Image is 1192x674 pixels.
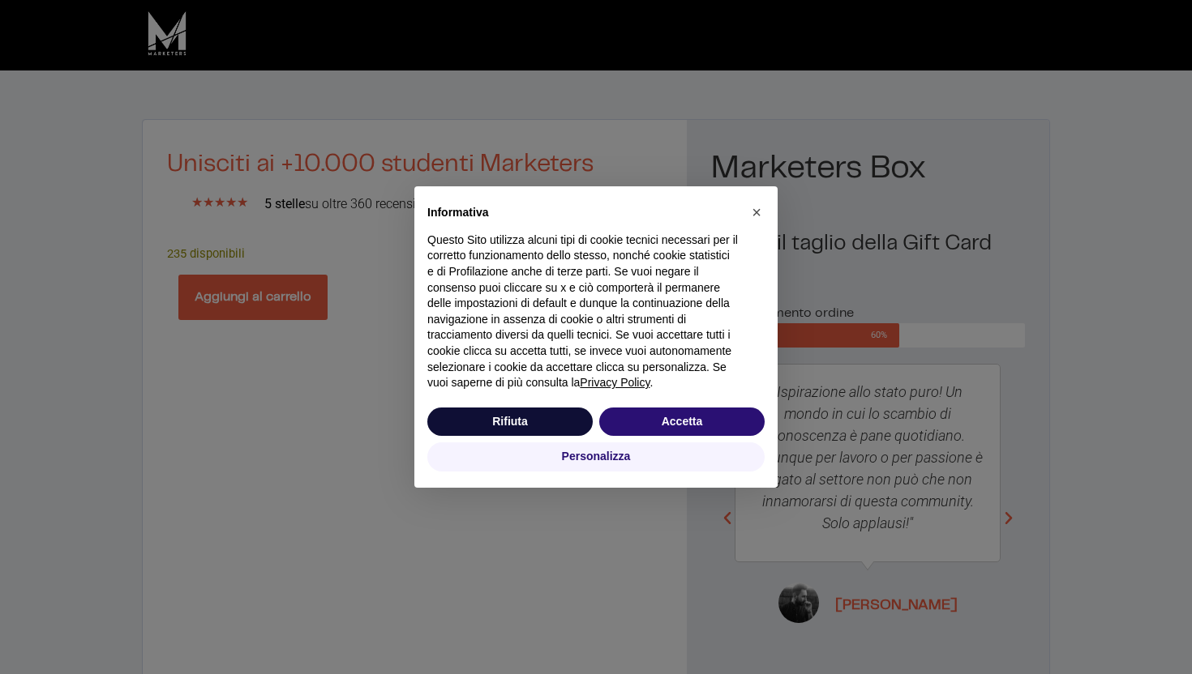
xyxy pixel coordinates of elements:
a: Privacy Policy [580,376,650,389]
span: × [752,203,761,221]
p: Questo Sito utilizza alcuni tipi di cookie tecnici necessari per il corretto funzionamento dello ... [427,232,739,391]
h2: Informativa [427,206,739,220]
button: Rifiuta [427,407,593,437]
button: Personalizza [427,442,765,471]
button: Accetta [599,407,765,437]
button: Chiudi questa informativa [744,199,770,225]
